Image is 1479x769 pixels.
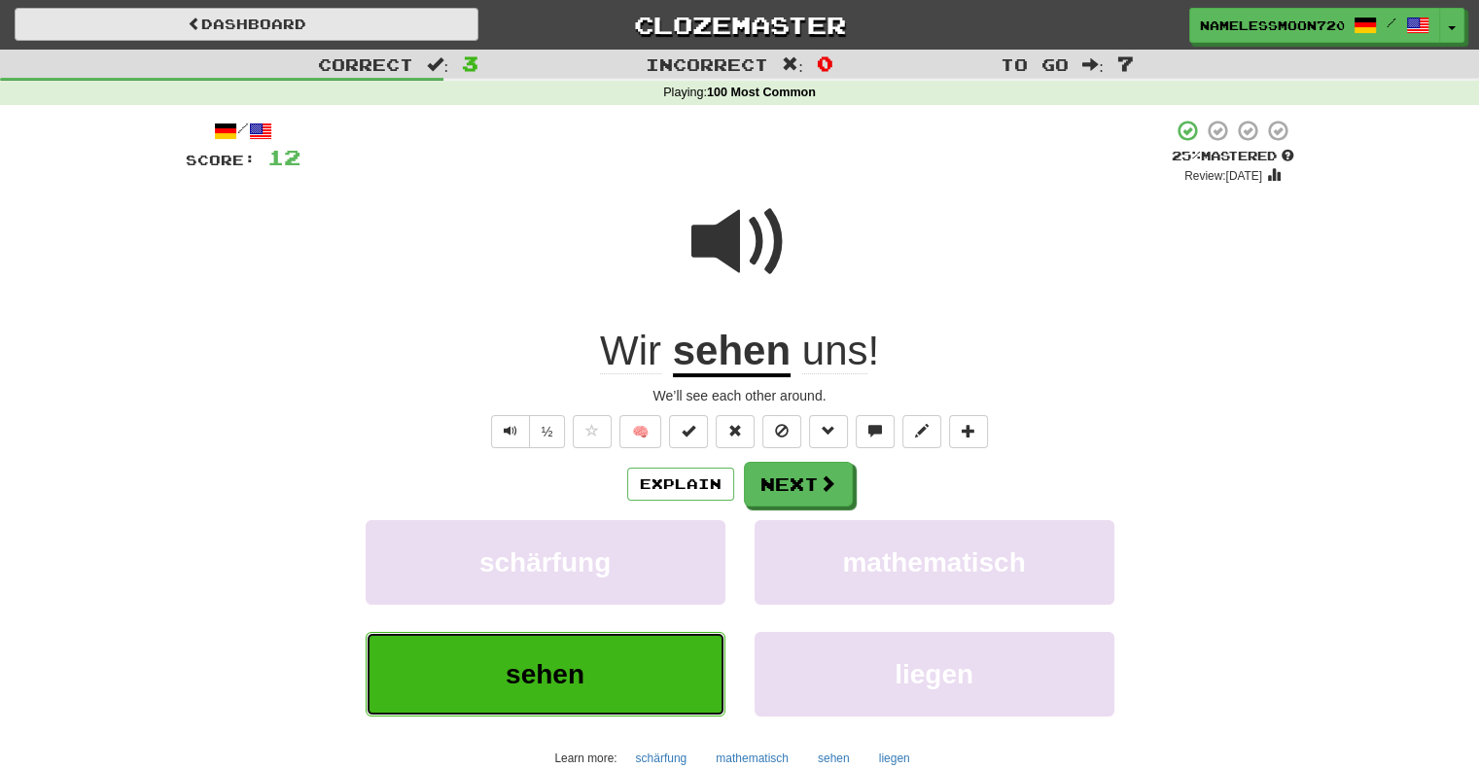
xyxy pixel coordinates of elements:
button: Favorite sentence (alt+f) [573,415,612,448]
span: : [782,56,803,73]
a: NamelessMoon720 / [1189,8,1440,43]
button: schärfung [366,520,725,605]
button: sehen [366,632,725,717]
span: 0 [817,52,833,75]
span: : [427,56,448,73]
button: Add to collection (alt+a) [949,415,988,448]
button: Discuss sentence (alt+u) [856,415,895,448]
span: liegen [895,659,973,689]
span: : [1082,56,1104,73]
span: Wir [600,328,661,374]
div: Mastered [1172,148,1294,165]
button: liegen [755,632,1114,717]
button: mathematisch [755,520,1114,605]
div: We’ll see each other around. [186,386,1294,405]
button: Next [744,462,853,507]
span: 25 % [1172,148,1201,163]
a: Clozemaster [508,8,971,42]
strong: 100 Most Common [707,86,816,99]
span: uns [802,328,868,374]
button: Edit sentence (alt+d) [902,415,941,448]
span: Incorrect [646,54,768,74]
div: Text-to-speech controls [487,415,566,448]
small: Learn more: [554,752,616,765]
a: Dashboard [15,8,478,41]
span: NamelessMoon720 [1200,17,1344,34]
span: mathematisch [842,547,1025,577]
span: Score: [186,152,256,168]
span: 3 [462,52,478,75]
button: ½ [529,415,566,448]
span: 7 [1117,52,1134,75]
u: sehen [673,328,791,377]
button: Ignore sentence (alt+i) [762,415,801,448]
span: 12 [267,145,300,169]
button: Explain [627,468,734,501]
span: sehen [506,659,584,689]
button: Play sentence audio (ctl+space) [491,415,530,448]
span: To go [1001,54,1069,74]
div: / [186,119,300,143]
button: 🧠 [619,415,661,448]
span: / [1387,16,1396,29]
button: Set this sentence to 100% Mastered (alt+m) [669,415,708,448]
button: Reset to 0% Mastered (alt+r) [716,415,755,448]
span: Correct [318,54,413,74]
span: ! [791,328,879,374]
span: schärfung [479,547,611,577]
small: Review: [DATE] [1184,169,1262,183]
button: Grammar (alt+g) [809,415,848,448]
